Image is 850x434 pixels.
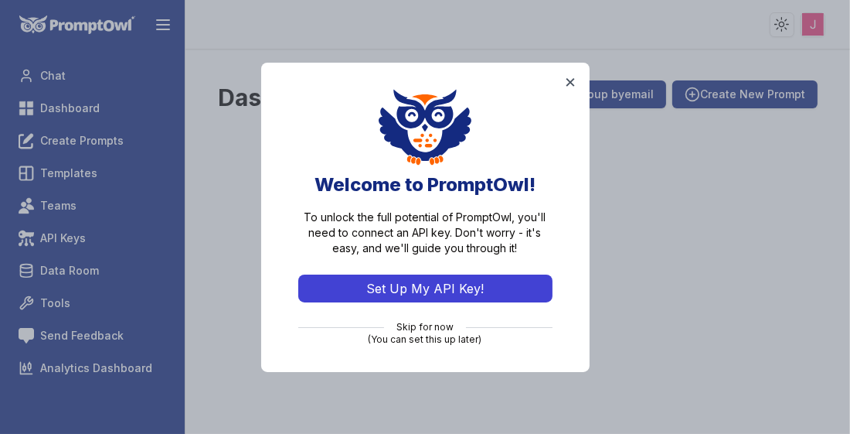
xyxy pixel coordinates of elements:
button: × [565,69,577,94]
a: Skip for now [396,321,454,333]
a: Set Up My API Key! [298,262,552,302]
p: To unlock the full potential of PromptOwl, you'll need to connect an API key. Don't worry - it's ... [298,210,552,256]
p: (You can set this up later) [311,333,540,346]
h2: Welcome to PromptOwl! [298,173,552,197]
button: Set Up My API Key! [298,275,552,302]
